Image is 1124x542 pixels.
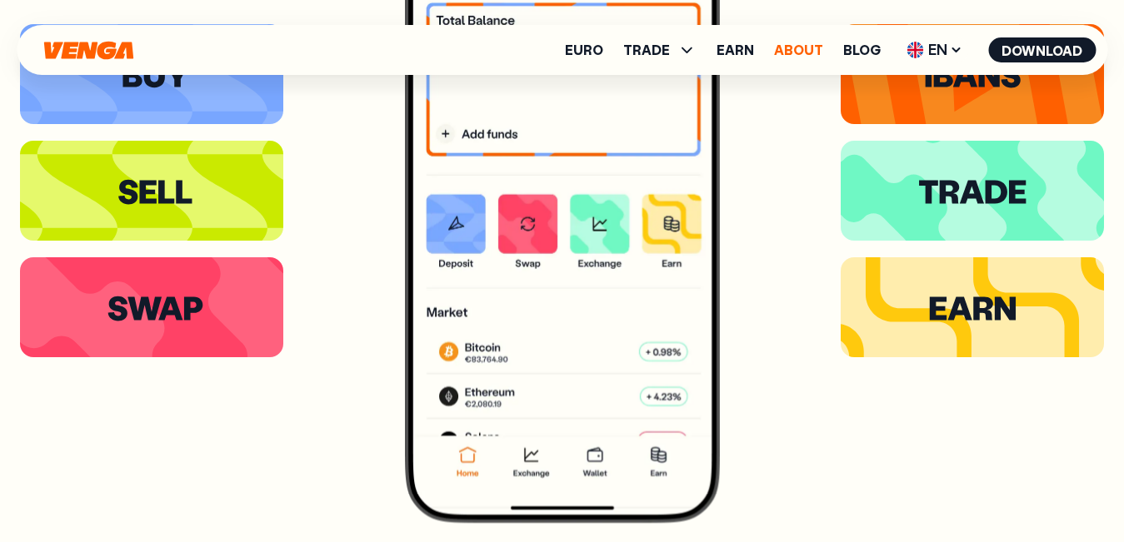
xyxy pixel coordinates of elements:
span: TRADE [623,40,697,60]
a: Blog [843,43,881,57]
span: EN [901,37,968,63]
button: Download [988,37,1096,62]
a: About [774,43,823,57]
span: TRADE [623,43,670,57]
img: flag-uk [907,42,923,58]
a: Earn [717,43,754,57]
a: Euro [565,43,603,57]
svg: Home [42,41,135,60]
